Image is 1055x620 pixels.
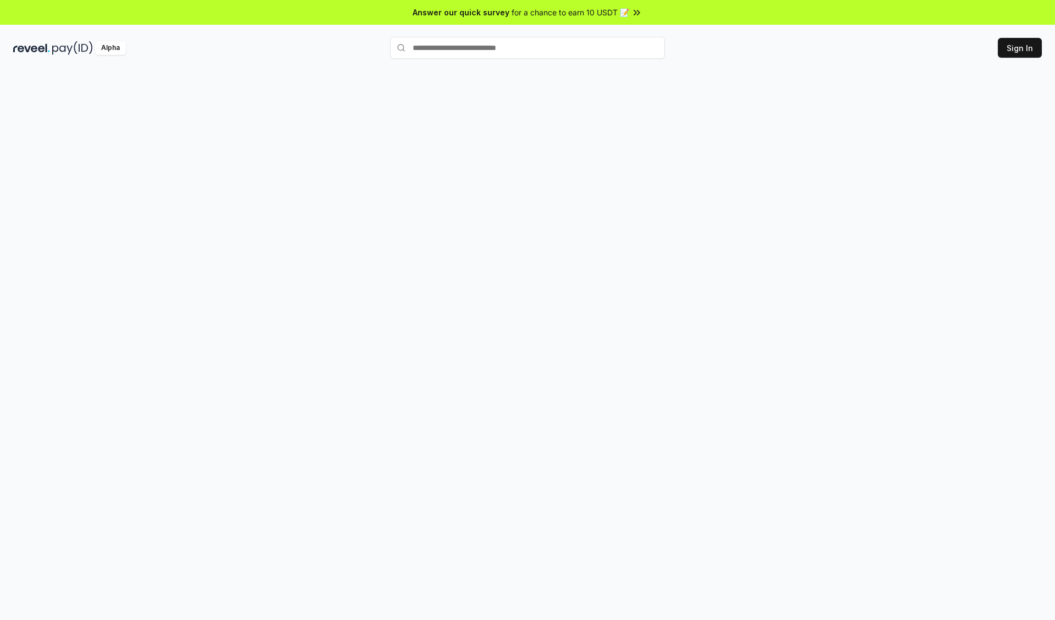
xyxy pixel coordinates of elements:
div: Alpha [95,41,126,55]
img: pay_id [52,41,93,55]
button: Sign In [998,38,1042,58]
span: Answer our quick survey [413,7,509,18]
img: reveel_dark [13,41,50,55]
span: for a chance to earn 10 USDT 📝 [512,7,629,18]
